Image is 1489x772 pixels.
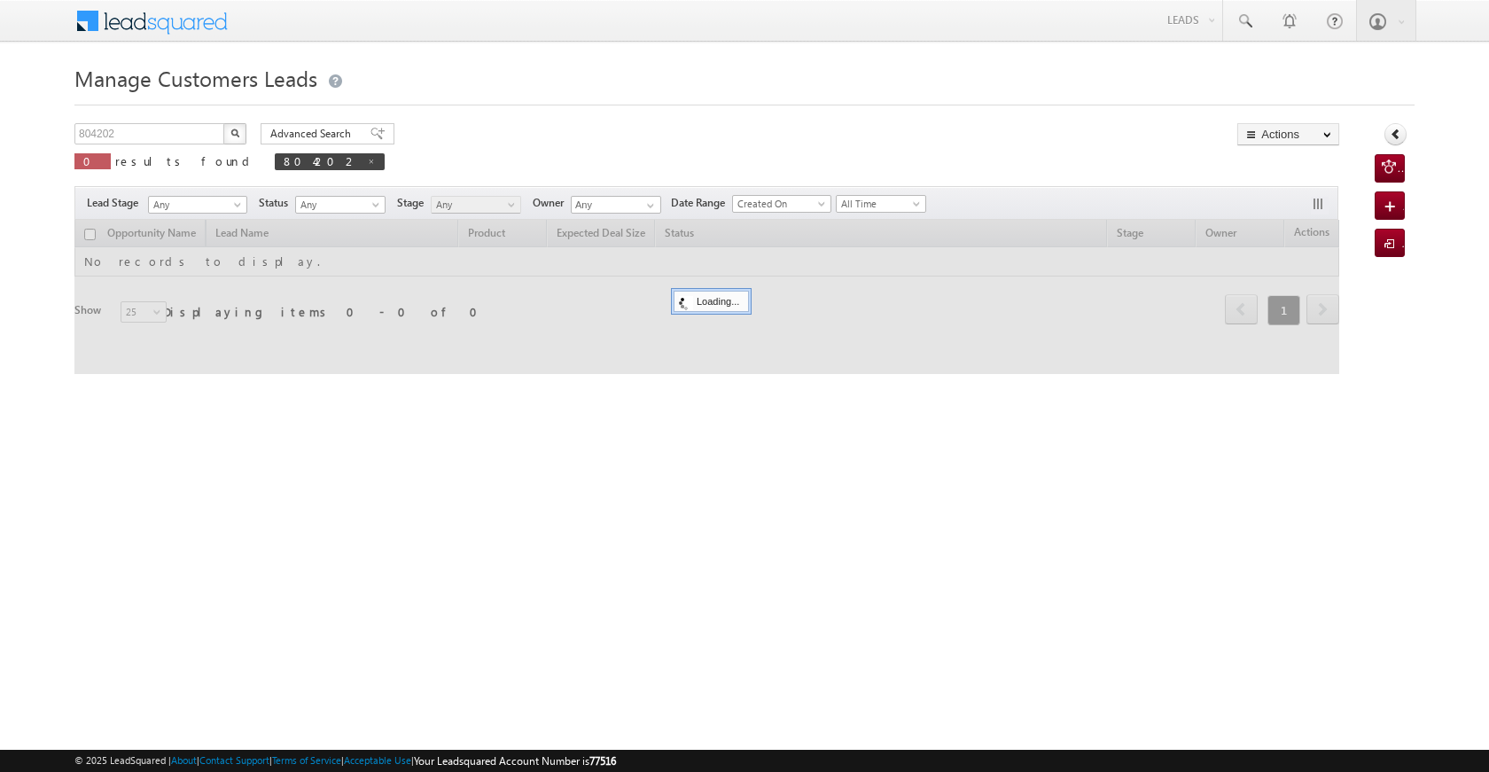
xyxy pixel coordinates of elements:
[149,197,241,213] span: Any
[284,153,358,168] span: 804202
[589,754,616,768] span: 77516
[295,196,386,214] a: Any
[74,64,317,92] span: Manage Customers Leads
[674,291,749,312] div: Loading...
[637,197,659,214] a: Show All Items
[296,197,380,213] span: Any
[83,153,102,168] span: 0
[837,196,921,212] span: All Time
[571,196,661,214] input: Type to Search
[671,195,732,211] span: Date Range
[74,753,616,769] span: © 2025 LeadSquared | | | | |
[270,126,356,142] span: Advanced Search
[259,195,295,211] span: Status
[230,129,239,137] img: Search
[397,195,431,211] span: Stage
[836,195,926,213] a: All Time
[533,195,571,211] span: Owner
[1237,123,1339,145] button: Actions
[148,196,247,214] a: Any
[432,197,516,213] span: Any
[344,754,411,766] a: Acceptable Use
[199,754,269,766] a: Contact Support
[431,196,521,214] a: Any
[732,195,831,213] a: Created On
[115,153,256,168] span: results found
[733,196,825,212] span: Created On
[171,754,197,766] a: About
[87,195,145,211] span: Lead Stage
[272,754,341,766] a: Terms of Service
[414,754,616,768] span: Your Leadsquared Account Number is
